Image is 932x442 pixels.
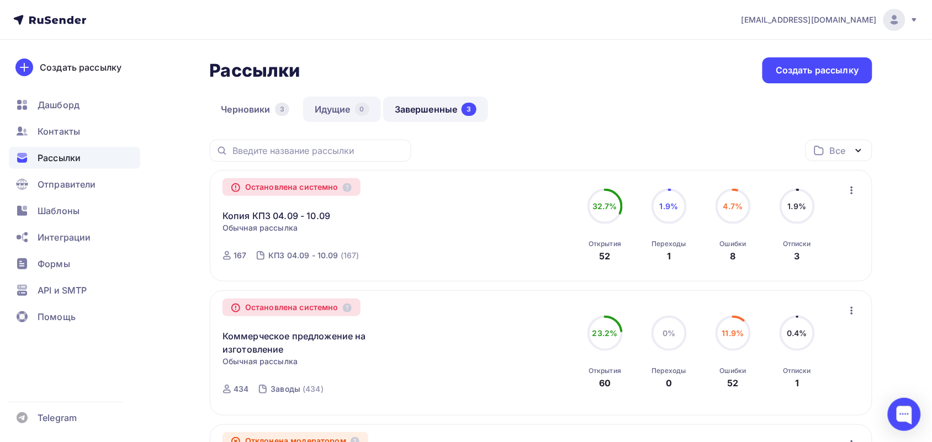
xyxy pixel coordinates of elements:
[210,97,301,122] a: Черновики3
[720,239,746,248] div: Ошибки
[271,384,300,395] div: Заводы
[720,366,746,375] div: Ошибки
[223,299,361,316] div: Остановлена системно
[38,98,80,111] span: Дашборд
[600,249,611,263] div: 52
[783,239,811,248] div: Отписки
[742,9,919,31] a: [EMAIL_ADDRESS][DOMAIN_NAME]
[589,239,621,248] div: Открытия
[667,249,671,263] div: 1
[38,204,80,217] span: Шаблоны
[9,253,140,275] a: Формы
[268,250,338,261] div: КПЗ 04.09 - 10.09
[783,366,811,375] div: Отписки
[776,64,859,77] div: Создать рассылку
[232,145,405,157] input: Введите название рассылки
[589,366,621,375] div: Открытия
[38,151,81,164] span: Рассылки
[9,94,140,116] a: Дашборд
[723,201,743,211] span: 4.7%
[38,231,91,244] span: Интеграции
[9,200,140,222] a: Шаблоны
[341,250,359,261] div: (167)
[223,356,298,367] span: Обычная рассылка
[592,201,617,211] span: 32.7%
[223,329,412,356] a: Коммерческое предложение на изготовление
[303,97,381,122] a: Идущие0
[38,284,87,297] span: API и SMTP
[38,411,77,424] span: Telegram
[38,310,76,323] span: Помощь
[806,140,872,161] button: Все
[660,201,679,211] span: 1.9%
[269,380,325,398] a: Заводы (434)
[38,125,80,138] span: Контакты
[355,103,369,116] div: 0
[38,178,96,191] span: Отправители
[223,222,298,233] span: Обычная рассылка
[722,328,744,338] span: 11.9%
[830,144,845,157] div: Все
[787,328,807,338] span: 0.4%
[275,103,289,116] div: 3
[234,250,246,261] div: 167
[210,60,300,82] h2: Рассылки
[383,97,488,122] a: Завершенные3
[795,249,800,263] div: 3
[728,376,739,390] div: 52
[267,247,360,264] a: КПЗ 04.09 - 10.09 (167)
[788,201,807,211] span: 1.9%
[599,376,611,390] div: 60
[730,249,736,263] div: 8
[663,328,675,338] span: 0%
[652,366,686,375] div: Переходы
[9,120,140,142] a: Контакты
[9,147,140,169] a: Рассылки
[38,257,70,270] span: Формы
[462,103,476,116] div: 3
[652,239,686,248] div: Переходы
[40,61,121,74] div: Создать рассылку
[223,178,361,196] div: Остановлена системно
[9,173,140,195] a: Отправители
[303,384,324,395] div: (434)
[592,328,618,338] span: 23.2%
[223,209,330,222] a: Копия КПЗ 04.09 - 10.09
[234,384,248,395] div: 434
[666,376,672,390] div: 0
[795,376,799,390] div: 1
[742,14,877,25] span: [EMAIL_ADDRESS][DOMAIN_NAME]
